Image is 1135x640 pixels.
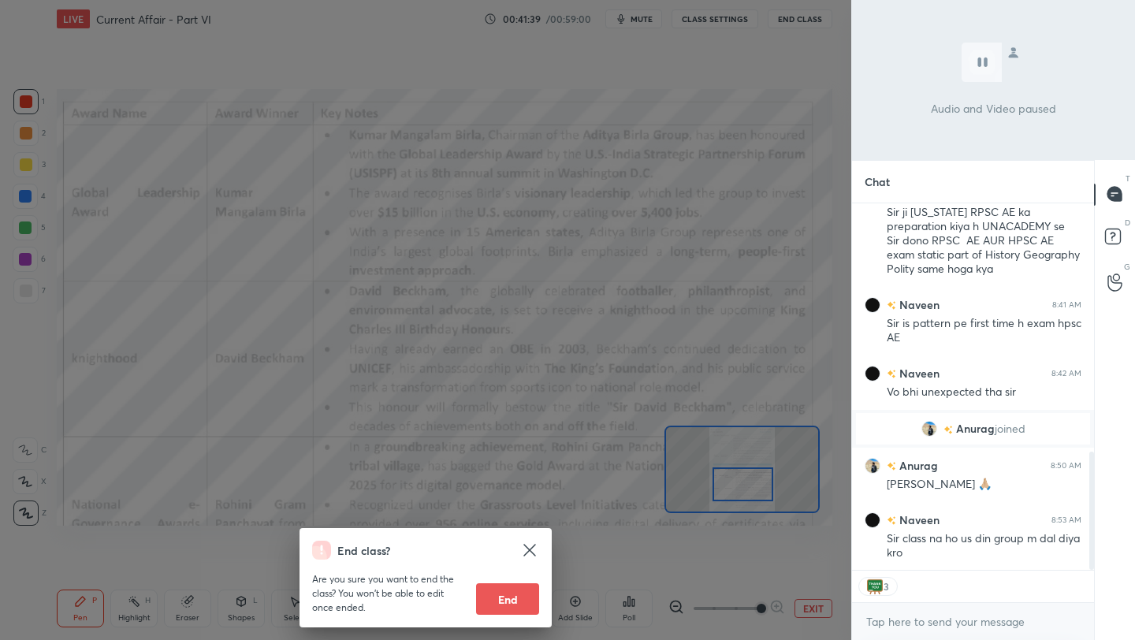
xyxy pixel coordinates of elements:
[1124,261,1130,273] p: G
[1051,368,1081,378] div: 8:42 AM
[1051,460,1081,470] div: 8:50 AM
[956,422,995,435] span: Anurag
[896,457,938,474] h6: Anurag
[887,316,1081,346] div: Sir is pattern pe first time h exam hpsc AE
[865,296,880,312] img: 88522a9e0b2748f2affad732c77874b6.jpg
[887,516,896,525] img: no-rating-badge.077c3623.svg
[896,365,940,381] h6: Naveen
[896,512,940,528] h6: Naveen
[1125,217,1130,229] p: D
[312,572,463,615] p: Are you sure you want to end the class? You won’t be able to edit once ended.
[1052,300,1081,309] div: 8:41 AM
[476,583,539,615] button: End
[1051,515,1081,524] div: 8:53 AM
[865,512,880,527] img: 88522a9e0b2748f2affad732c77874b6.jpg
[865,457,880,473] img: b9eb6263dd734dca820a5d2be3058b6d.jpg
[865,365,880,381] img: 88522a9e0b2748f2affad732c77874b6.jpg
[887,477,1081,493] div: [PERSON_NAME] 🙏🏼
[852,203,1094,571] div: grid
[887,385,1081,400] div: Vo bhi unexpected tha sir
[883,580,889,593] div: 3
[931,100,1056,117] p: Audio and Video paused
[887,205,1081,277] div: Sir ji [US_STATE] RPSC AE ka preparation kiya h UNACADEMY se Sir dono RPSC AE AUR HPSC AE exam st...
[887,462,896,471] img: no-rating-badge.077c3623.svg
[921,421,937,437] img: b9eb6263dd734dca820a5d2be3058b6d.jpg
[887,531,1081,561] div: Sir class na ho us din group m dal diya kro
[887,370,896,378] img: no-rating-badge.077c3623.svg
[943,425,953,433] img: no-rating-badge.077c3623.svg
[1126,173,1130,184] p: T
[896,296,940,313] h6: Naveen
[867,579,883,594] img: thank_you.png
[337,542,390,559] h4: End class?
[852,161,902,203] p: Chat
[995,422,1025,435] span: joined
[887,301,896,310] img: no-rating-badge.077c3623.svg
